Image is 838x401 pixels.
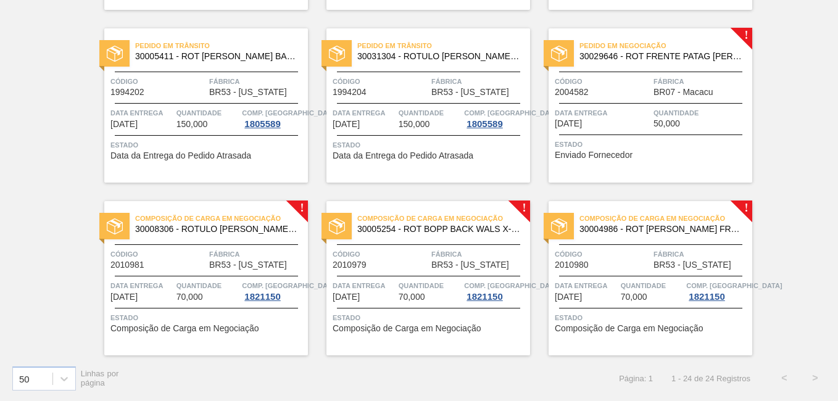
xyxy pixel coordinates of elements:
span: Data entrega [555,279,618,292]
span: Status [110,139,305,151]
span: 30005411 - ROT BOPP BACK WALS LAGOINHA 600ML IN65 [135,52,298,61]
span: 2010981 [110,260,144,270]
span: Composição de Carga em Negociação [555,324,703,333]
a: Comp. [GEOGRAPHIC_DATA]1821150 [686,279,749,302]
img: estado [551,218,567,234]
button: < [769,363,800,394]
span: 150,000 [176,120,208,129]
span: 30004986 - ROT BOPP FRONT WALS X-WALS 600ML IN65 [579,225,742,234]
span: 2004582 [555,88,589,97]
a: !estadoPedido em Negociação30029646 - ROT FRENTE PATAG [PERSON_NAME] 355ML NIV24Código2004582Fábr... [530,28,752,183]
span: 03/09/2025 [333,292,360,302]
span: BR07 - Macacu [653,88,713,97]
span: 20/08/2025 [333,120,360,129]
span: Fábrica [209,75,305,88]
span: Código [333,75,428,88]
img: estado [107,46,123,62]
span: BR53 - Colorado [653,260,731,270]
span: BR53 - Colorado [209,88,287,97]
span: Comp. Carga [242,107,338,119]
span: 70,000 [399,292,425,302]
a: estadoPedido em Trânsito30005411 - ROT [PERSON_NAME] BACK WALS LAGOINHA 600ML IN65Código1994202Fá... [86,28,308,183]
span: BR53 - Colorado [431,260,509,270]
img: estado [551,46,567,62]
span: Comp. Carga [686,279,782,292]
span: Pedido em Trânsito [135,39,308,52]
span: 2010979 [333,260,367,270]
span: Código [333,248,428,260]
span: Fábrica [653,248,749,260]
span: 30031304 - ROTULO BOPP NECK WALS LAGOINHA 600 NIV24 [357,52,520,61]
a: Comp. [GEOGRAPHIC_DATA]1805589 [242,107,305,129]
span: Composição de Carga em Negociação [135,212,308,225]
span: Pedido em Trânsito [357,39,530,52]
span: Comp. Carga [464,279,560,292]
span: Status [555,138,749,151]
span: Data entrega [333,279,396,292]
span: Comp. Carga [242,279,338,292]
a: Comp. [GEOGRAPHIC_DATA]1805589 [464,107,527,129]
span: 30029646 - ROT FRONT PATAG WEISS 355ML NIV24 [579,52,742,61]
a: !estadoComposição de Carga em Negociação30004986 - ROT [PERSON_NAME] FRENTE WALS X-WALS 600ML IN6... [530,201,752,355]
span: 30008306 - ROTULO BOPP NECK WALS X-WALS 600ML [135,225,298,234]
div: 1821150 [242,292,283,302]
span: Enviado Fornecedor [555,151,633,160]
a: estadoPedido em Trânsito30031304 - ROTULO [PERSON_NAME] PESCOÇO WALS LAGOINHA 600 NIV24Código1994... [308,28,530,183]
img: estado [329,46,345,62]
img: estado [329,218,345,234]
span: BR53 - Colorado [431,88,509,97]
span: 70,000 [621,292,647,302]
span: Data entrega [110,107,173,119]
a: !estadoComposição de Carga em Negociação30008306 - ROTULO [PERSON_NAME] PESCOÇO WALS X-WALS 600ML... [86,201,308,355]
span: 150,000 [399,120,430,129]
span: Status [333,139,527,151]
div: 1805589 [464,119,505,129]
span: Status [555,312,749,324]
span: Fábrica [431,248,527,260]
span: Data entrega [555,107,650,119]
span: Data entrega [333,107,396,119]
span: Composição de Carga em Negociação [357,212,530,225]
span: Quantidade [621,279,684,292]
span: Código [555,75,650,88]
div: 1821150 [686,292,727,302]
span: Código [110,75,206,88]
img: estado [107,218,123,234]
span: 1994204 [333,88,367,97]
span: Quantidade [399,279,462,292]
span: 2010980 [555,260,589,270]
span: Status [110,312,305,324]
span: 03/09/2025 [110,292,138,302]
div: 1805589 [242,119,283,129]
span: Fábrica [431,75,527,88]
span: 30005254 - ROT BOPP BACK WALS X-WALS 600ML IN65 [357,225,520,234]
div: 50 [19,373,30,384]
span: Linhas por página [81,369,119,387]
span: Data da Entrega do Pedido Atrasada [333,151,473,160]
span: Quantidade [176,279,239,292]
span: 03/09/2025 [555,292,582,302]
span: 20/08/2025 [110,120,138,129]
a: Comp. [GEOGRAPHIC_DATA]1821150 [242,279,305,302]
span: Código [555,248,650,260]
span: Página: 1 [619,374,653,383]
span: 70,000 [176,292,203,302]
span: Composição de Carga em Negociação [110,324,259,333]
button: > [800,363,831,394]
span: 1994202 [110,88,144,97]
span: Quantidade [176,107,239,119]
span: Quantidade [399,107,462,119]
span: Código [110,248,206,260]
span: 28/08/2025 [555,119,582,128]
span: Composição de Carga em Negociação [579,212,752,225]
span: BR53 - Colorado [209,260,287,270]
span: Status [333,312,527,324]
a: !estadoComposição de Carga em Negociação30005254 - ROT BOPP BACK WALS X-WALS 600ML IN65Código2010... [308,201,530,355]
span: Comp. Carga [464,107,560,119]
span: 50,000 [653,119,680,128]
span: Composição de Carga em Negociação [333,324,481,333]
span: Data da Entrega do Pedido Atrasada [110,151,251,160]
div: 1821150 [464,292,505,302]
span: Fábrica [653,75,749,88]
span: 1 - 24 de 24 Registros [671,374,750,383]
